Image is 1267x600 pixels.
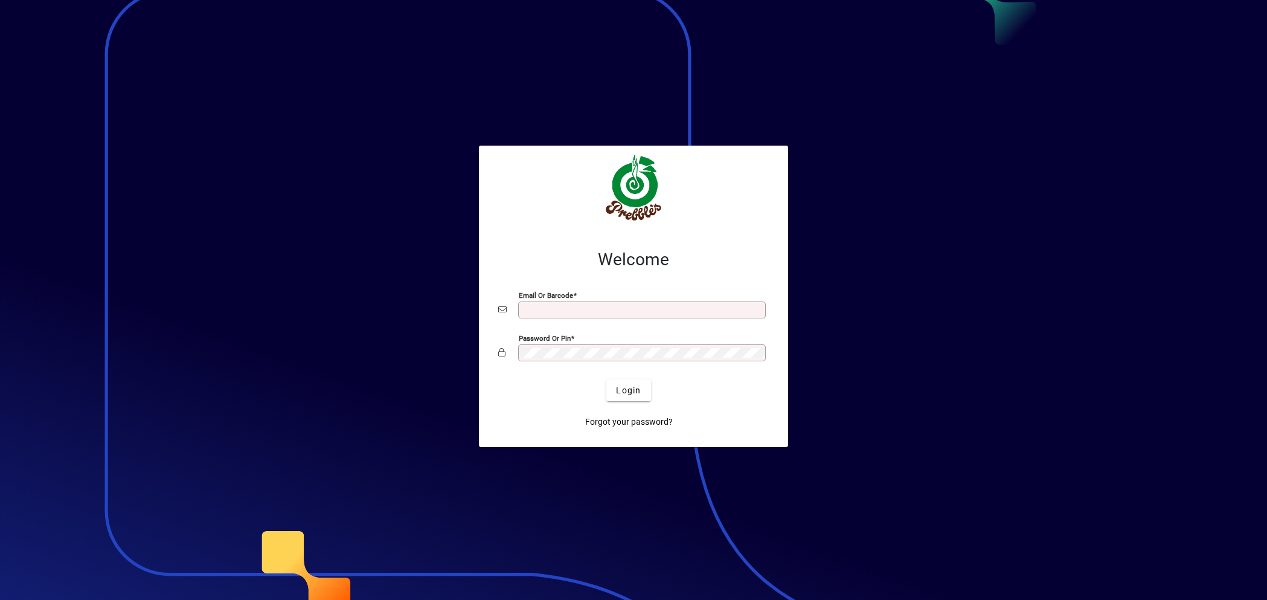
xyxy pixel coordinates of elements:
[606,379,650,401] button: Login
[585,416,673,428] span: Forgot your password?
[580,411,678,433] a: Forgot your password?
[519,334,571,343] mat-label: Password or Pin
[519,291,573,300] mat-label: Email or Barcode
[498,250,769,270] h2: Welcome
[616,384,641,397] span: Login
